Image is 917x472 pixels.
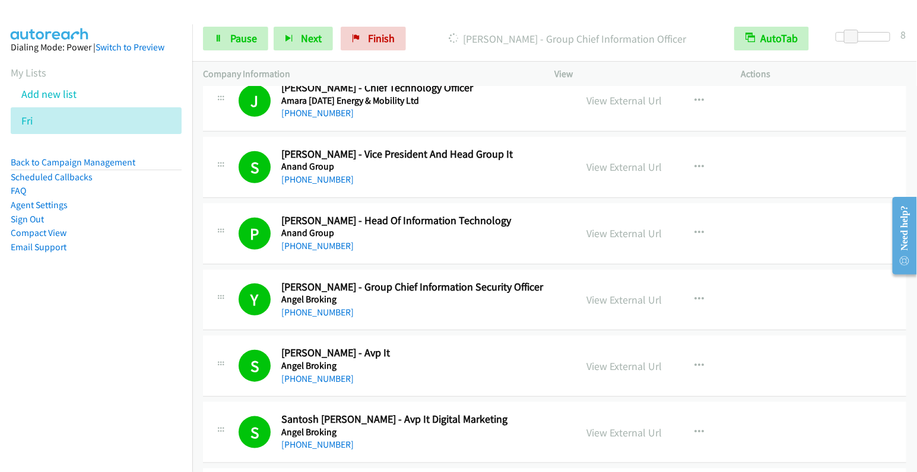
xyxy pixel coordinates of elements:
[239,283,271,315] h1: Y
[555,67,720,81] p: View
[230,31,257,45] span: Pause
[11,40,182,55] div: Dialing Mode: Power |
[368,31,395,45] span: Finish
[11,185,26,196] a: FAQ
[239,218,271,250] h1: P
[281,439,354,450] a: [PHONE_NUMBER]
[21,114,33,127] a: Fri
[11,213,44,225] a: Sign Out
[239,416,271,448] h1: S
[587,293,662,307] a: View External Url
[11,66,46,79] a: My Lists
[281,214,561,228] h2: [PERSON_NAME] - Head Of Information Technology
[281,240,354,251] a: [PHONE_NUMBER]
[11,171,93,183] a: Scheduled Callbacks
[21,87,77,101] a: Add new list
[741,67,906,81] p: Actions
[301,31,322,45] span: Next
[281,373,354,384] a: [PHONE_NUMBER]
[734,27,809,50] button: AutoTab
[239,151,271,183] h1: S
[281,148,561,161] h2: [PERSON_NAME] - Vice President And Head Group It
[11,227,66,238] a: Compact View
[587,359,662,373] a: View External Url
[281,307,354,318] a: [PHONE_NUMBER]
[96,42,164,53] a: Switch to Preview
[203,27,268,50] a: Pause
[587,426,662,439] a: View External Url
[281,426,561,438] h5: Angel Broking
[281,227,561,239] h5: Anand Group
[341,27,406,50] a: Finish
[281,107,354,119] a: [PHONE_NUMBER]
[883,189,917,283] iframe: Resource Center
[281,413,561,426] h2: Santosh [PERSON_NAME] - Avp It Digital Marketing
[281,81,561,95] h2: [PERSON_NAME] - Chief Technology Officer
[281,346,561,360] h2: [PERSON_NAME] - Avp It
[281,360,561,372] h5: Angel Broking
[901,27,906,43] div: 8
[11,157,135,168] a: Back to Campaign Management
[274,27,333,50] button: Next
[281,294,561,305] h5: Angel Broking
[239,350,271,382] h1: S
[281,280,561,294] h2: [PERSON_NAME] - Group Chief Information Security Officer
[11,241,66,253] a: Email Support
[203,67,534,81] p: Company Information
[587,227,662,240] a: View External Url
[587,94,662,107] a: View External Url
[239,85,271,117] h1: J
[281,161,561,173] h5: Anand Group
[422,31,713,47] p: [PERSON_NAME] - Group Chief Information Officer
[587,160,662,174] a: View External Url
[281,95,561,107] h5: Amara [DATE] Energy & Mobility Ltd
[11,199,68,211] a: Agent Settings
[281,174,354,185] a: [PHONE_NUMBER]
